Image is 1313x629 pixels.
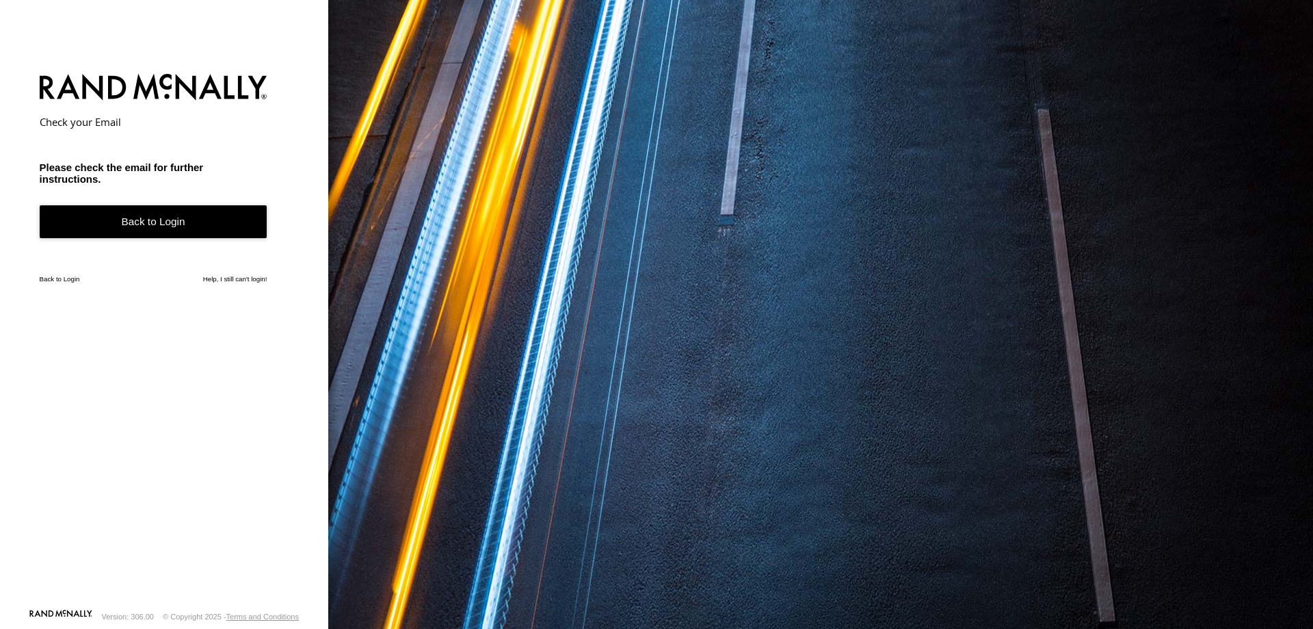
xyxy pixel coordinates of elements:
h3: Please check the email for further instructions. [40,162,267,185]
a: Visit our Website [29,610,92,624]
a: Terms and Conditions [226,613,299,621]
a: Help, I still can't login! [203,275,267,283]
h2: Check your Email [40,115,267,129]
a: Back to Login [40,205,267,239]
div: Version: 306.00 [102,613,154,621]
div: © Copyright 2025 - [163,613,299,621]
img: Rand McNally [40,71,267,106]
a: Back to Login [40,275,80,283]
